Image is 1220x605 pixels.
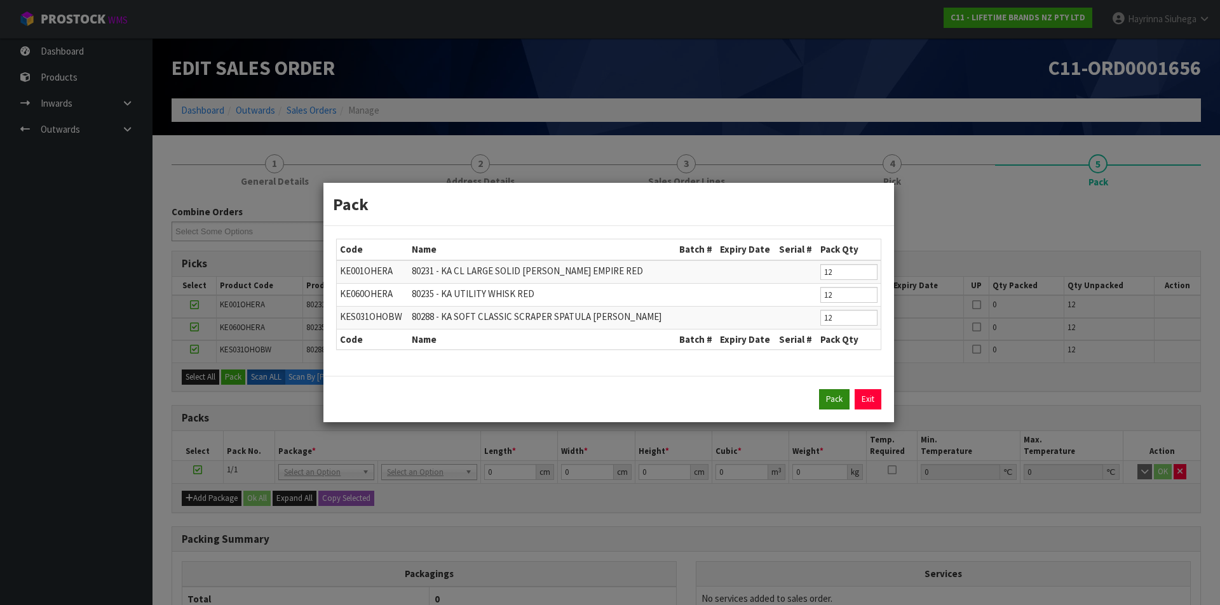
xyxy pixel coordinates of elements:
span: 80288 - KA SOFT CLASSIC SCRAPER SPATULA [PERSON_NAME] [412,310,661,322]
th: Pack Qty [817,239,881,260]
button: Pack [819,389,850,409]
th: Pack Qty [817,329,881,349]
th: Serial # [776,239,817,260]
a: Exit [855,389,881,409]
th: Expiry Date [717,239,776,260]
span: 80235 - KA UTILITY WHISK RED [412,288,534,300]
th: Expiry Date [717,329,776,349]
th: Code [337,239,409,260]
th: Batch # [676,329,717,349]
th: Code [337,329,409,349]
th: Name [409,239,676,260]
span: KE001OHERA [340,265,393,277]
th: Name [409,329,676,349]
span: KE060OHERA [340,288,393,300]
th: Batch # [676,239,717,260]
span: KES031OHOBW [340,310,402,322]
span: 80231 - KA CL LARGE SOLID [PERSON_NAME] EMPIRE RED [412,265,643,277]
th: Serial # [776,329,817,349]
h3: Pack [333,192,884,216]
